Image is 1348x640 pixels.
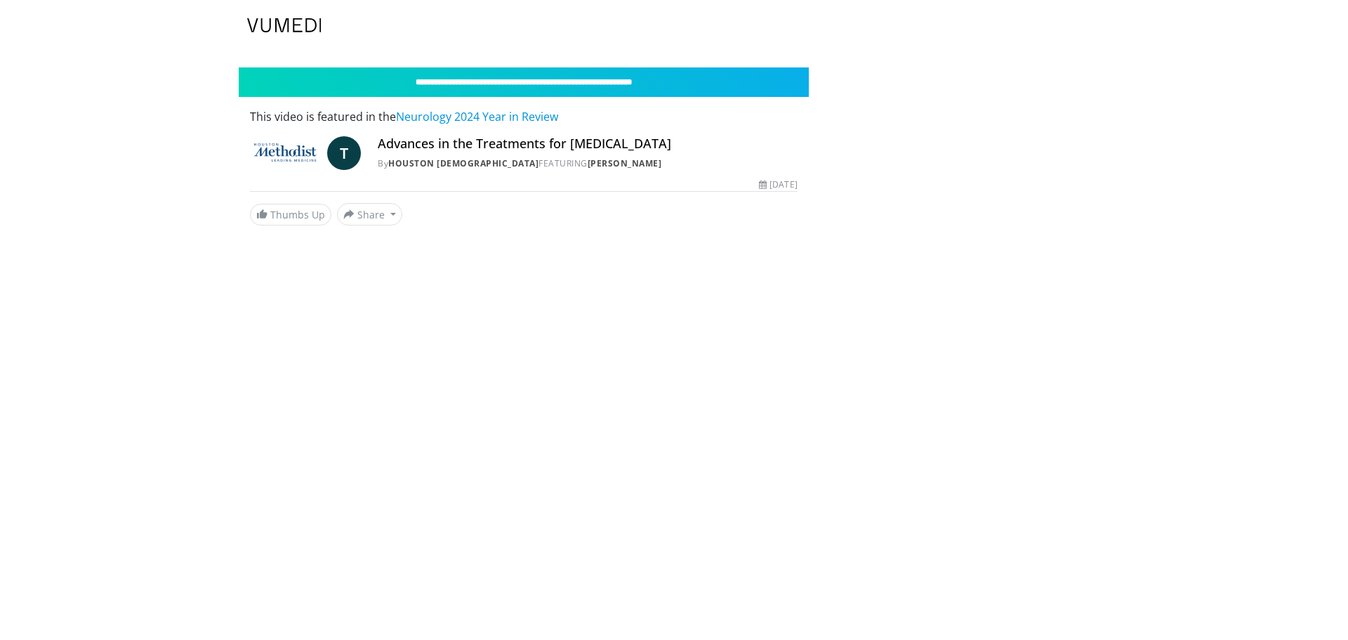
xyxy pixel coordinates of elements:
[378,136,798,152] h4: Advances in the Treatments for [MEDICAL_DATA]
[378,157,798,170] div: By FEATURING
[337,203,402,226] button: Share
[250,204,331,226] a: Thumbs Up
[247,18,322,32] img: VuMedi Logo
[388,157,538,169] a: Houston [DEMOGRAPHIC_DATA]
[250,108,798,125] p: This video is featured in the
[588,157,662,169] a: [PERSON_NAME]
[250,136,322,170] img: Houston Methodist
[327,136,361,170] a: T
[396,109,558,124] a: Neurology 2024 Year in Review
[759,178,797,191] div: [DATE]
